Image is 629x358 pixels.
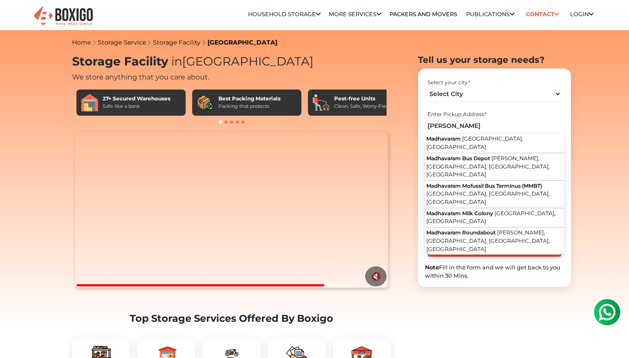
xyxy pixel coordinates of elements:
[570,11,594,17] a: Login
[426,155,490,162] span: Madhavaram Bus Depot
[81,94,98,111] img: 27+ Secured Warehouses
[390,11,457,17] a: Packers and Movers
[329,11,381,17] a: More services
[426,135,461,142] span: Madhavaram
[426,182,542,189] span: Madhavaram Mofussil Bus Terminus (MMBT)
[334,95,389,103] div: Pest-free Units
[523,7,562,21] a: Contact
[466,11,515,17] a: Publications
[103,103,170,110] div: Safe like a bank
[425,208,564,228] button: Madhavaram Milk Colony [GEOGRAPHIC_DATA], [GEOGRAPHIC_DATA]
[312,94,330,111] img: Pest-free Units
[426,229,550,252] span: [PERSON_NAME], [GEOGRAPHIC_DATA], [GEOGRAPHIC_DATA], [GEOGRAPHIC_DATA]
[98,38,146,46] a: Storage Service
[72,313,391,324] h2: Top Storage Services Offered By Boxigo
[33,5,94,27] img: Boxigo
[418,55,571,65] h2: Tell us your storage needs?
[75,132,387,288] video: Your browser does not support the video tag.
[248,11,321,17] a: Household Storage
[428,79,561,86] div: Select your city
[428,118,561,134] input: Select Building or Nearest Landmark
[72,55,391,69] h1: Storage Facility
[334,103,389,110] div: Clean, Safe, Worry-Free
[72,38,91,46] a: Home
[426,229,496,236] span: Madhavaram Roundabout
[218,95,280,103] div: Best Packing Materials
[9,9,26,26] img: whatsapp-icon.svg
[171,54,182,69] span: in
[365,266,387,286] button: 🔇
[426,190,550,205] span: [GEOGRAPHIC_DATA], [GEOGRAPHIC_DATA], [GEOGRAPHIC_DATA]
[425,227,564,255] button: Madhavaram Roundabout [PERSON_NAME], [GEOGRAPHIC_DATA], [GEOGRAPHIC_DATA], [GEOGRAPHIC_DATA]
[218,103,280,110] div: Packing that protects
[425,153,564,181] button: Madhavaram Bus Depot [PERSON_NAME], [GEOGRAPHIC_DATA], [GEOGRAPHIC_DATA], [GEOGRAPHIC_DATA]
[153,38,200,46] a: Storage Facility
[425,181,564,208] button: Madhavaram Mofussil Bus Terminus (MMBT) [GEOGRAPHIC_DATA], [GEOGRAPHIC_DATA], [GEOGRAPHIC_DATA]
[197,94,214,111] img: Best Packing Materials
[426,210,493,217] span: Madhavaram Milk Colony
[425,134,564,153] button: Madhavaram [GEOGRAPHIC_DATA], [GEOGRAPHIC_DATA]
[425,263,564,280] div: Fill in the form and we will get back to you within 30 Mins.
[103,95,170,103] div: 27+ Secured Warehouses
[207,38,277,46] a: [GEOGRAPHIC_DATA]
[72,73,209,81] span: We store anything that you care about.
[425,264,439,271] b: Note
[426,155,550,178] span: [PERSON_NAME], [GEOGRAPHIC_DATA], [GEOGRAPHIC_DATA], [GEOGRAPHIC_DATA]
[428,110,561,118] div: Enter Pickup Address
[426,135,523,150] span: [GEOGRAPHIC_DATA], [GEOGRAPHIC_DATA]
[168,54,314,69] span: [GEOGRAPHIC_DATA]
